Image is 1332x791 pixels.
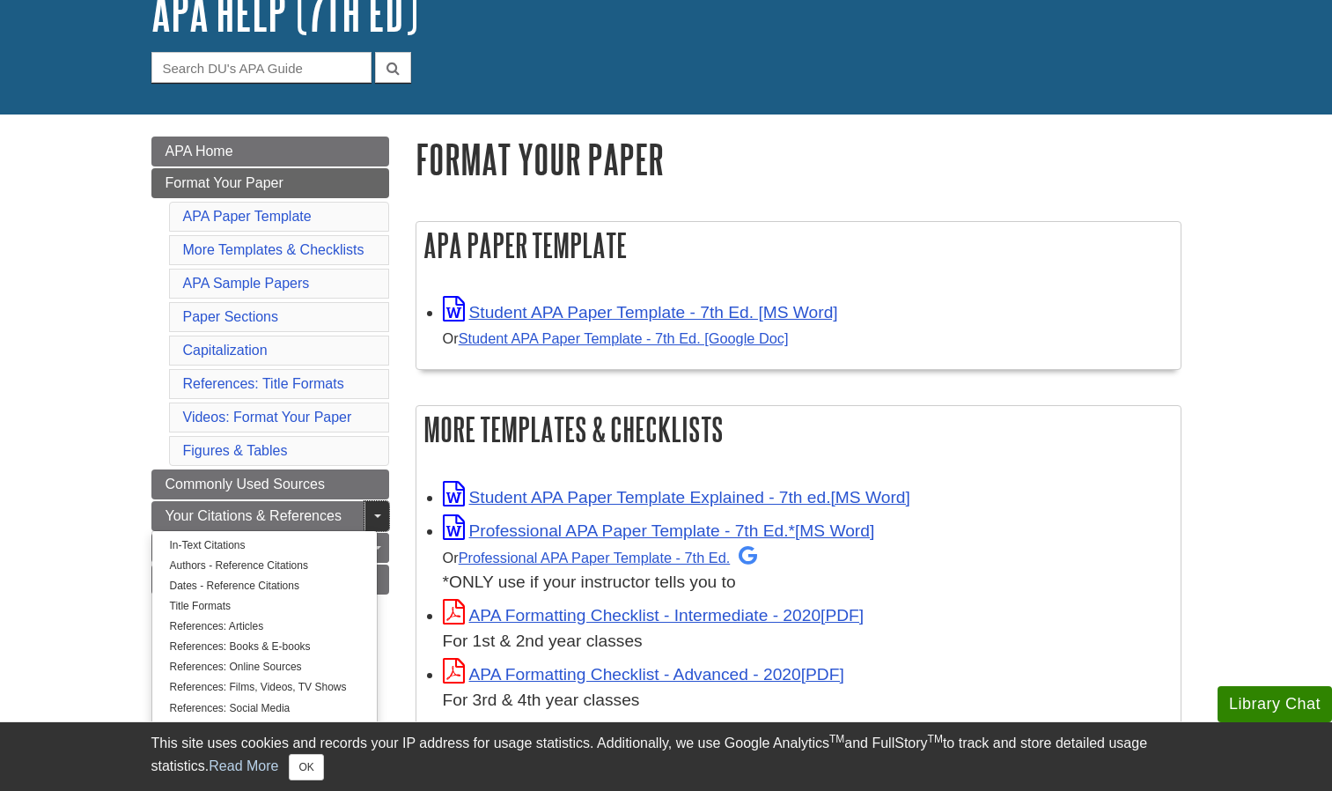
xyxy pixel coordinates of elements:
[152,699,377,719] a: References: Social Media
[1218,686,1332,722] button: Library Chat
[151,137,389,595] div: Guide Page Menu
[152,576,377,596] a: Dates - Reference Citations
[152,617,377,637] a: References: Articles
[151,137,389,166] a: APA Home
[416,222,1181,269] h2: APA Paper Template
[152,719,377,739] a: References: Other Sources
[151,469,389,499] a: Commonly Used Sources
[209,758,278,773] a: Read More
[928,733,943,745] sup: TM
[443,550,758,566] small: Or
[152,596,377,617] a: Title Formats
[166,477,325,492] span: Commonly Used Sources
[416,137,1181,181] h1: Format Your Paper
[183,443,288,458] a: Figures & Tables
[151,733,1181,780] div: This site uses cookies and records your IP address for usage statistics. Additionally, we use Goo...
[289,754,323,780] button: Close
[151,168,389,198] a: Format Your Paper
[443,330,789,346] small: Or
[152,637,377,657] a: References: Books & E-books
[166,144,233,159] span: APA Home
[829,733,844,745] sup: TM
[183,343,268,358] a: Capitalization
[443,629,1172,654] div: For 1st & 2nd year classes
[183,276,310,291] a: APA Sample Papers
[166,508,342,523] span: Your Citations & References
[183,209,312,224] a: APA Paper Template
[151,52,372,83] input: Search DU's APA Guide
[443,688,1172,713] div: For 3rd & 4th year classes
[459,550,758,566] a: Professional APA Paper Template - 7th Ed.
[152,677,377,698] a: References: Films, Videos, TV Shows
[166,175,283,190] span: Format Your Paper
[152,536,377,556] a: In-Text Citations
[443,521,875,540] a: Link opens in new window
[443,303,838,322] a: Link opens in new window
[443,544,1172,596] div: *ONLY use if your instructor tells you to
[443,488,910,506] a: Link opens in new window
[152,556,377,576] a: Authors - Reference Citations
[183,410,352,425] a: Videos: Format Your Paper
[443,606,865,625] a: Link opens in new window
[152,657,377,677] a: References: Online Sources
[459,330,789,346] a: Student APA Paper Template - 7th Ed. [Google Doc]
[151,501,389,531] a: Your Citations & References
[183,309,279,324] a: Paper Sections
[183,242,364,257] a: More Templates & Checklists
[443,665,844,684] a: Link opens in new window
[183,376,344,391] a: References: Title Formats
[416,406,1181,453] h2: More Templates & Checklists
